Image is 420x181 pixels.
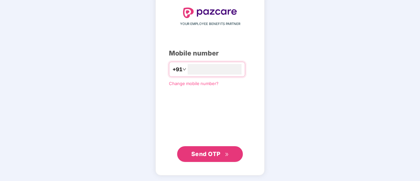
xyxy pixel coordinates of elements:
[173,65,182,74] span: +91
[177,146,243,162] button: Send OTPdouble-right
[225,152,229,157] span: double-right
[169,81,219,86] a: Change mobile number?
[191,150,221,157] span: Send OTP
[183,8,237,18] img: logo
[182,67,186,71] span: down
[169,48,251,58] div: Mobile number
[180,21,240,27] span: YOUR EMPLOYEE BENEFITS PARTNER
